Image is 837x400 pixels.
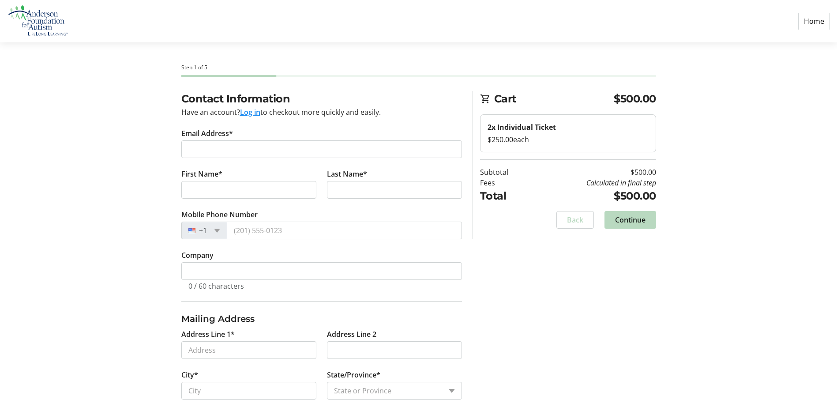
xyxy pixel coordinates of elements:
[480,177,531,188] td: Fees
[480,167,531,177] td: Subtotal
[531,188,656,204] td: $500.00
[240,107,260,117] button: Log in
[614,91,656,107] span: $500.00
[494,91,614,107] span: Cart
[181,107,462,117] div: Have an account? to checkout more quickly and easily.
[181,370,198,380] label: City*
[327,370,380,380] label: State/Province*
[227,222,462,239] input: (201) 555-0123
[181,341,316,359] input: Address
[181,91,462,107] h2: Contact Information
[531,177,656,188] td: Calculated in final step
[567,215,583,225] span: Back
[327,329,376,340] label: Address Line 2
[327,169,367,179] label: Last Name*
[181,209,258,220] label: Mobile Phone Number
[181,250,214,260] label: Company
[531,167,656,177] td: $500.00
[188,281,244,291] tr-character-limit: 0 / 60 characters
[181,169,222,179] label: First Name*
[615,215,646,225] span: Continue
[181,64,656,72] div: Step 1 of 5
[556,211,594,229] button: Back
[488,134,649,145] div: $250.00 each
[181,128,233,139] label: Email Address*
[488,122,556,132] strong: 2x Individual Ticket
[604,211,656,229] button: Continue
[181,329,235,340] label: Address Line 1*
[798,13,830,30] a: Home
[181,382,316,400] input: City
[480,188,531,204] td: Total
[181,312,462,325] h3: Mailing Address
[7,4,70,39] img: Anderson Foundation for Autism 's Logo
